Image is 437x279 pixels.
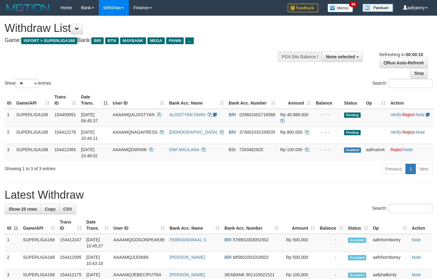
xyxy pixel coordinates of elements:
td: 1 [5,109,14,127]
span: Accepted [348,273,366,278]
th: Trans ID: activate to sort column ascending [52,91,79,109]
span: BRI [224,255,232,260]
label: Show entries [5,79,51,88]
span: Show 25 rows [9,207,37,212]
span: MAYBANK [120,37,146,44]
td: 154412095 [57,252,84,269]
span: SEABANK [224,272,245,277]
span: Copy 028601002716568 to clipboard [240,112,275,117]
a: 1 [405,164,416,174]
th: Bank Acc. Name: activate to sort column ascending [167,216,222,234]
th: Status [342,91,364,109]
label: Search: [372,204,432,213]
span: Rp 100.000 [280,147,302,152]
td: SUPERLIGA168 [14,109,52,127]
a: Note [412,272,421,277]
td: 154412247 [57,234,84,252]
td: aafmanvit [363,144,388,161]
td: [DATE] 10:45:27 [84,234,111,252]
span: PANIN [166,37,184,44]
a: Verify [390,112,401,117]
div: - - - [316,129,339,135]
th: Date Trans.: activate to sort column descending [79,91,110,109]
h4: Game: Bank: [5,37,285,44]
div: PGA Site Balance / [278,52,322,62]
td: - [317,234,346,252]
a: Note [416,130,425,135]
span: Copy 7263462925 to clipboard [239,147,263,152]
span: Copy 374001032339535 to clipboard [240,130,275,135]
td: [DATE] 10:43:18 [84,252,111,269]
td: AAAAMQGOGONPEAK99 [111,234,167,252]
td: SUPERLIGA168 [14,126,52,144]
span: None selected [326,54,355,59]
span: CSV [63,207,72,212]
td: SUPERLIGA168 [21,234,57,252]
td: aafnhornborey [370,252,409,269]
span: [DATE] 10:46:02 [81,147,98,158]
td: 1 [5,234,21,252]
input: Search: [389,204,432,213]
a: DWI MAULANA [169,147,199,152]
th: Action [409,216,432,234]
th: Amount: activate to sort column ascending [278,91,313,109]
th: User ID: activate to sort column ascending [111,216,167,234]
span: BTN [105,37,119,44]
th: Action [388,91,434,109]
a: Show 25 rows [5,204,41,214]
td: Rp 500,000 [281,252,317,269]
td: 2 [5,252,21,269]
span: BRI [224,237,232,242]
td: SUPERLIGA168 [14,144,52,161]
span: Copy 685601001018502 to clipboard [233,255,269,260]
th: Status: activate to sort column ascending [346,216,370,234]
a: Note [404,147,413,152]
a: ALDISTYAN DWIN [169,112,205,117]
img: MOTION_logo.png [5,3,51,12]
a: Run Auto-Refresh [380,58,428,68]
span: BRI [229,112,236,117]
th: Balance [313,91,342,109]
th: Date Trans.: activate to sort column ascending [84,216,111,234]
a: CSV [59,204,76,214]
td: · [388,144,434,161]
span: Pending [344,113,361,118]
img: Button%20Memo.svg [328,4,353,12]
th: Op: activate to sort column ascending [370,216,409,234]
span: Accepted [348,255,366,260]
th: ID [5,91,14,109]
span: Grabbed [344,147,361,153]
td: 2 [5,126,14,144]
select: Showentries [15,79,38,88]
div: Showing 1 to 3 of 3 entries [5,163,178,172]
span: Copy 901103021521 to clipboard [246,272,274,277]
a: Previous [381,164,406,174]
span: Accepted [348,238,366,243]
span: AAAAMQNAGAFRESS [113,130,157,135]
th: Trans ID: activate to sort column ascending [57,216,84,234]
a: Note [412,255,421,260]
a: Next [416,164,432,174]
span: Copy [45,207,56,212]
img: panduan.png [362,4,393,12]
td: SUPERLIGA168 [21,252,57,269]
img: Feedback.jpg [288,4,318,12]
a: Reject [402,112,415,117]
th: Op: activate to sort column ascending [363,91,388,109]
td: aafnhornborey [370,234,409,252]
button: None selected [322,52,363,62]
input: Search: [389,79,432,88]
span: BRI [91,37,103,44]
td: Rp 500,000 [281,234,317,252]
span: BRI [229,130,236,135]
span: AAAAMQDWI006 [113,147,146,152]
span: ... [185,37,194,44]
a: Note [412,237,421,242]
a: Copy [41,204,59,214]
th: Balance: activate to sort column ascending [317,216,346,234]
strong: 00:00:10 [406,52,423,57]
a: [PERSON_NAME] [170,255,205,260]
th: ID: activate to sort column descending [5,216,21,234]
a: FEBRIANDRAAL S [170,237,206,242]
span: BSI [229,147,236,152]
